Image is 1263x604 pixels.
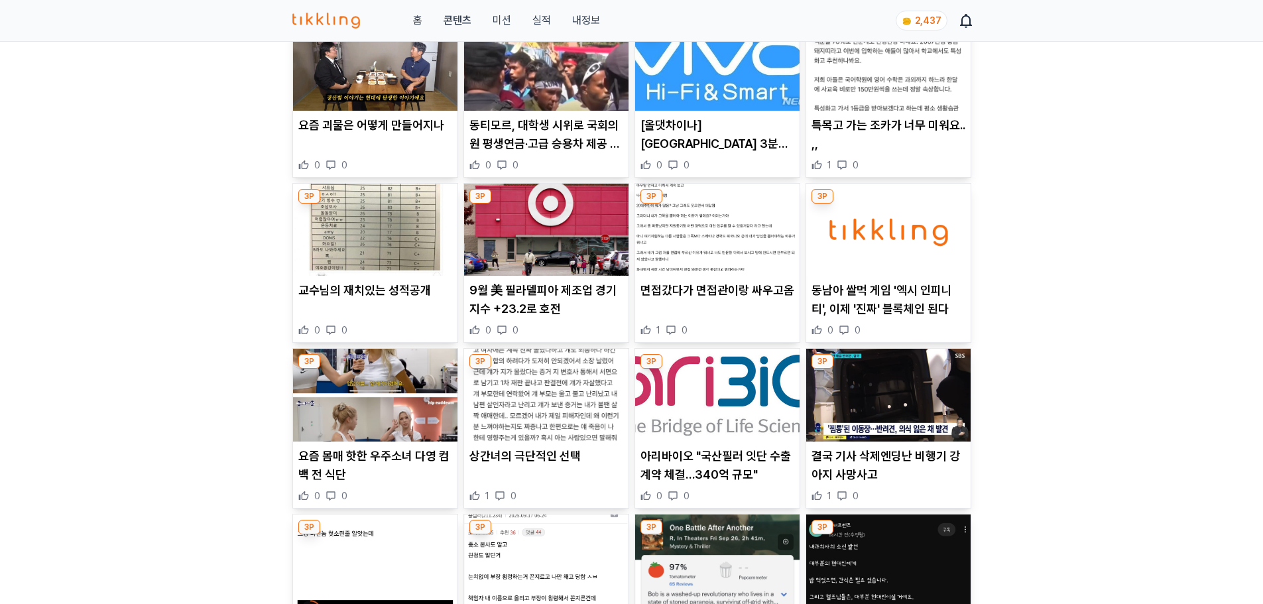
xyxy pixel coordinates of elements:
span: 1 [827,489,831,503]
span: 0 [341,324,347,337]
p: 면접갔다가 면접관이랑 싸우고옴 [640,281,794,300]
p: 특목고 가는 조카가 너무 미워요.. ,, [812,116,965,153]
p: 요즘 몸매 핫한 우주소녀 다영 컴백 전 식단 [298,447,452,484]
div: 3P [469,189,491,204]
span: 0 [485,158,491,172]
a: 홈 [413,13,422,29]
span: 0 [314,489,320,503]
img: 동티모르, 대학생 시위로 국회의원 평생연금·고급 승용차 제공 폐지·철회 [464,18,629,111]
span: 0 [853,489,859,503]
a: 콘텐츠 [444,13,471,29]
img: 교수님의 재치있는 성적공개 [293,184,457,276]
div: 3P [298,189,320,204]
div: 3P 면접갔다가 면접관이랑 싸우고옴 면접갔다가 면접관이랑 싸우고옴 1 0 [634,183,800,343]
p: 결국 기사 삭제엔딩난 비행기 강아지 사망사고 [812,447,965,484]
p: 9월 美 필라델피아 제조업 경기지수 +23.2로 호전 [469,281,623,318]
p: 교수님의 재치있는 성적공개 [298,281,452,300]
img: coin [902,16,912,27]
span: 0 [656,489,662,503]
img: 9월 美 필라델피아 제조업 경기지수 +23.2로 호전 [464,184,629,276]
img: 특목고 가는 조카가 너무 미워요.. ,, [806,18,971,111]
a: 내정보 [572,13,600,29]
span: 0 [485,324,491,337]
p: 동남아 쌀먹 게임 '엑시 인피니티', 이제 '진짜' 블록체인 된다 [812,281,965,318]
span: 0 [827,324,833,337]
span: 0 [682,324,688,337]
span: 0 [853,158,859,172]
div: 3P [올댓차이나] 중국 3분기 첫 8주간 스마트폰 판매 2% 감소 [올댓차이나] [GEOGRAPHIC_DATA] 3분기 첫 8주간 스마트폰 판매 2% 감소 0 0 [634,17,800,178]
div: 3P [640,520,662,534]
img: [올댓차이나] 중국 3분기 첫 8주간 스마트폰 판매 2% 감소 [635,18,800,111]
div: 3P 상간녀의 극단적인 선택 상간녀의 극단적인 선택 1 0 [463,348,629,509]
p: 아리바이오 "국산필러 잇단 수출계약 체결…340억 규모" [640,447,794,484]
a: coin 2,437 [896,11,945,30]
div: 3P [469,520,491,534]
p: [올댓차이나] [GEOGRAPHIC_DATA] 3분기 첫 8주간 스마트폰 판매 2% 감소 [640,116,794,153]
div: 3P [812,520,833,534]
span: 0 [684,158,690,172]
span: 0 [314,158,320,172]
a: 실적 [532,13,551,29]
span: 0 [684,489,690,503]
p: 요즘 괴물은 어떻게 만들어지나 [298,116,452,135]
span: 0 [512,158,518,172]
img: 아리바이오 "국산필러 잇단 수출계약 체결…340억 규모" [635,349,800,442]
span: 0 [512,324,518,337]
div: 3P 동남아 쌀먹 게임 '엑시 인피니티', 이제 '진짜' 블록체인 된다 동남아 쌀먹 게임 '엑시 인피니티', 이제 '진짜' 블록체인 된다 0 0 [806,183,971,343]
img: 티끌링 [292,13,361,29]
span: 0 [341,489,347,503]
img: 결국 기사 삭제엔딩난 비행기 강아지 사망사고 [806,349,971,442]
p: 동티모르, 대학생 시위로 국회의원 평생연금·고급 승용차 제공 폐지·철회 [469,116,623,153]
span: 2,437 [915,15,941,26]
img: 상간녀의 극단적인 선택 [464,349,629,442]
div: 3P [640,354,662,369]
img: 면접갔다가 면접관이랑 싸우고옴 [635,184,800,276]
button: 미션 [493,13,511,29]
div: 3P [469,354,491,369]
p: 상간녀의 극단적인 선택 [469,447,623,465]
span: 0 [341,158,347,172]
span: 1 [827,158,831,172]
span: 1 [485,489,489,503]
img: 요즘 몸매 핫한 우주소녀 다영 컴백 전 식단 [293,349,457,442]
span: 0 [855,324,861,337]
span: 0 [656,158,662,172]
div: 3P [812,354,833,369]
img: 동남아 쌀먹 게임 '엑시 인피니티', 이제 '진짜' 블록체인 된다 [806,184,971,276]
span: 0 [314,324,320,337]
div: 3P 결국 기사 삭제엔딩난 비행기 강아지 사망사고 결국 기사 삭제엔딩난 비행기 강아지 사망사고 1 0 [806,348,971,509]
div: 3P 동티모르, 대학생 시위로 국회의원 평생연금·고급 승용차 제공 폐지·철회 동티모르, 대학생 시위로 국회의원 평생연금·고급 승용차 제공 폐지·철회 0 0 [463,17,629,178]
div: 3P 교수님의 재치있는 성적공개 교수님의 재치있는 성적공개 0 0 [292,183,458,343]
div: 3P 요즘 괴물은 어떻게 만들어지나 요즘 괴물은 어떻게 만들어지나 0 0 [292,17,458,178]
span: 1 [656,324,660,337]
div: 3P [298,354,320,369]
div: 3P 아리바이오 "국산필러 잇단 수출계약 체결…340억 규모" 아리바이오 "국산필러 잇단 수출계약 체결…340억 규모" 0 0 [634,348,800,509]
div: 3P 특목고 가는 조카가 너무 미워요.. ,, 특목고 가는 조카가 너무 미워요.. ,, 1 0 [806,17,971,178]
div: 3P [298,520,320,534]
div: 3P 요즘 몸매 핫한 우주소녀 다영 컴백 전 식단 요즘 몸매 핫한 우주소녀 다영 컴백 전 식단 0 0 [292,348,458,509]
div: 3P [640,189,662,204]
div: 3P 9월 美 필라델피아 제조업 경기지수 +23.2로 호전 9월 美 필라델피아 제조업 경기지수 +23.2로 호전 0 0 [463,183,629,343]
img: 요즘 괴물은 어떻게 만들어지나 [293,18,457,111]
span: 0 [511,489,516,503]
div: 3P [812,189,833,204]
